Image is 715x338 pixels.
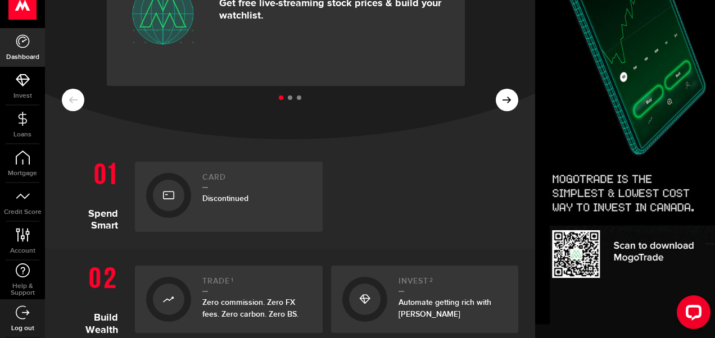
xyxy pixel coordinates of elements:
sup: 1 [231,277,234,284]
h2: Card [202,173,311,188]
sup: 2 [429,277,433,284]
iframe: LiveChat chat widget [668,291,715,338]
span: Automate getting rich with [PERSON_NAME] [399,298,491,319]
span: Zero commission. Zero FX fees. Zero carbon. Zero BS. [202,298,298,319]
h2: Trade [202,277,311,292]
h1: Spend Smart [62,156,126,232]
a: Trade1Zero commission. Zero FX fees. Zero carbon. Zero BS. [135,266,323,333]
span: Discontinued [202,194,248,203]
a: Invest2Automate getting rich with [PERSON_NAME] [331,266,519,333]
a: CardDiscontinued [135,162,323,232]
h2: Invest [399,277,508,292]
